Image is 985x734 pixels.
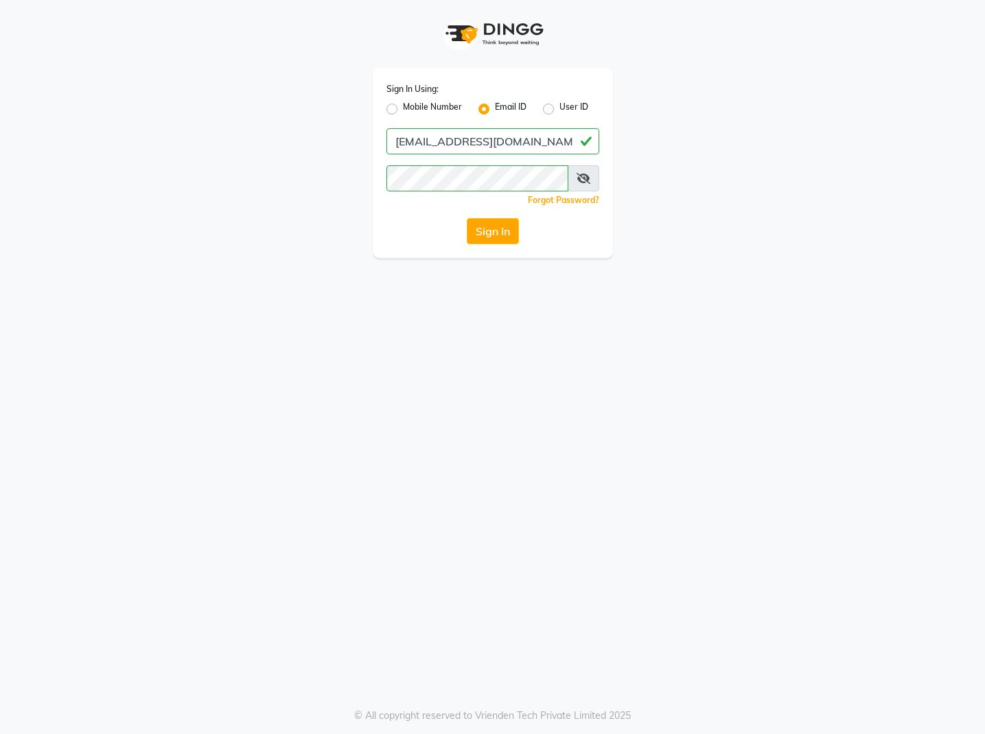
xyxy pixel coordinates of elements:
[467,218,519,244] button: Sign In
[528,195,599,205] a: Forgot Password?
[386,165,568,191] input: Username
[386,128,599,154] input: Username
[386,83,439,95] label: Sign In Using:
[559,101,588,117] label: User ID
[438,14,548,54] img: logo1.svg
[495,101,526,117] label: Email ID
[403,101,462,117] label: Mobile Number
